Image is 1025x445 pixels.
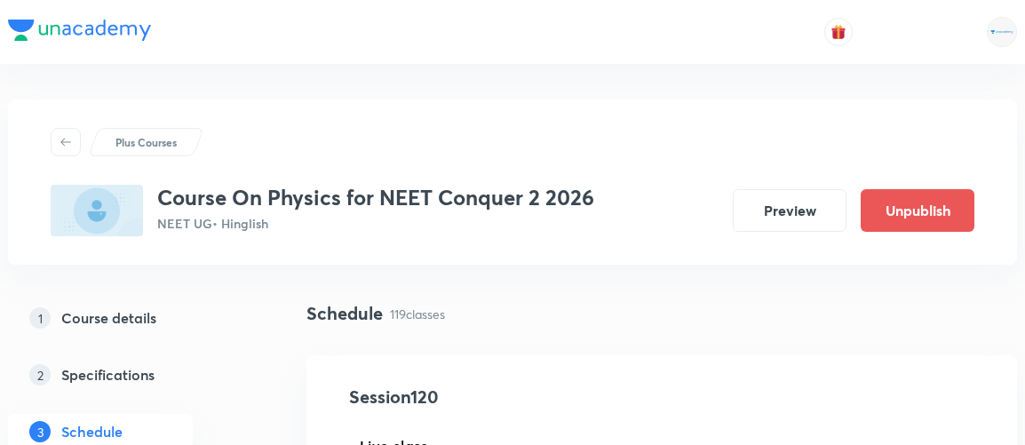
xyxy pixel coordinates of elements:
p: NEET UG • Hinglish [157,214,594,233]
button: Unpublish [861,189,974,232]
h5: Schedule [61,421,123,442]
img: avatar [830,24,846,40]
h4: Schedule [306,300,383,327]
p: 1 [29,307,51,329]
button: Preview [733,189,846,232]
img: Company Logo [8,20,151,41]
p: 3 [29,421,51,442]
h4: Session 120 [349,384,673,410]
h5: Course details [61,307,156,329]
a: Company Logo [8,20,151,45]
p: Plus Courses [115,134,177,150]
img: 5DFDDBAB-DED6-4832-B5C5-7415D7533D95_plus.png [51,185,143,236]
img: Rahul Mishra [987,17,1017,47]
button: avatar [824,18,853,46]
p: 119 classes [390,305,445,323]
p: 2 [29,364,51,385]
a: 2Specifications [8,357,250,393]
h5: Specifications [61,364,155,385]
h3: Course On Physics for NEET Conquer 2 2026 [157,185,594,211]
a: 1Course details [8,300,250,336]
